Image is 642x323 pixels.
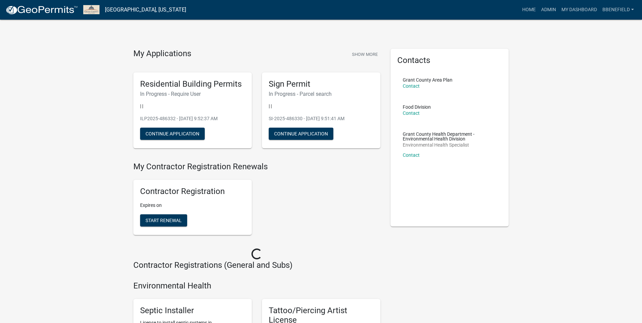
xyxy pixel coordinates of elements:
[140,115,245,122] p: ILP2025-486332 - [DATE] 9:52:37 AM
[269,103,374,110] p: | |
[140,103,245,110] p: | |
[133,162,380,240] wm-registration-list-section: My Contractor Registration Renewals
[269,79,374,89] h5: Sign Permit
[538,3,559,16] a: Admin
[140,79,245,89] h5: Residential Building Permits
[403,110,420,116] a: Contact
[397,56,502,65] h5: Contacts
[403,83,420,89] a: Contact
[83,5,99,14] img: Grant County, Indiana
[146,218,182,223] span: Start Renewal
[559,3,600,16] a: My Dashboard
[140,214,187,227] button: Start Renewal
[403,132,497,141] p: Grant County Health Department - Environmental Health Division
[600,3,637,16] a: BBenefield
[403,152,420,158] a: Contact
[140,128,205,140] button: Continue Application
[140,202,245,209] p: Expires on
[133,162,380,172] h4: My Contractor Registration Renewals
[140,306,245,316] h5: Septic Installer
[133,49,191,59] h4: My Applications
[133,260,380,270] h4: Contractor Registrations (General and Subs)
[403,78,452,82] p: Grant County Area Plan
[105,4,186,16] a: [GEOGRAPHIC_DATA], [US_STATE]
[403,105,431,109] p: Food Division
[269,115,374,122] p: SI-2025-486330 - [DATE] 9:51:41 AM
[140,91,245,97] h6: In Progress - Require User
[403,143,497,147] p: Environmental Health Specialist
[269,91,374,97] h6: In Progress - Parcel search
[140,187,245,196] h5: Contractor Registration
[133,281,380,291] h4: Environmental Health
[519,3,538,16] a: Home
[349,49,380,60] button: Show More
[269,128,333,140] button: Continue Application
